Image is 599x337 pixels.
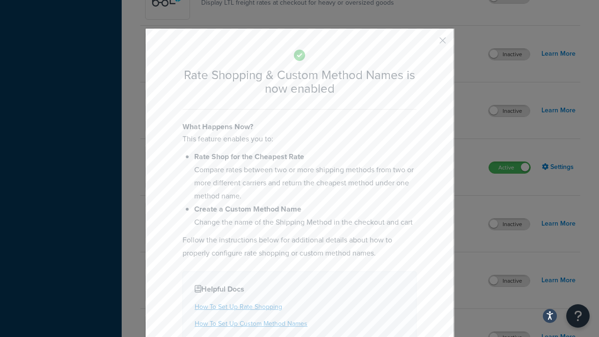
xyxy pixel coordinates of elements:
[183,234,416,260] p: Follow the instructions below for additional details about how to properly configure rate shoppin...
[183,121,416,132] h4: What Happens Now?
[194,203,416,229] li: Change the name of the Shipping Method in the checkout and cart
[195,302,282,312] a: How To Set Up Rate Shopping
[194,151,304,162] b: Rate Shop for the Cheapest Rate
[194,204,301,214] b: Create a Custom Method Name
[194,150,416,203] li: Compare rates between two or more shipping methods from two or more different carriers and return...
[195,319,307,329] a: How To Set Up Custom Method Names
[183,68,416,95] h2: Rate Shopping & Custom Method Names is now enabled
[195,284,404,295] h4: Helpful Docs
[183,132,416,146] p: This feature enables you to:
